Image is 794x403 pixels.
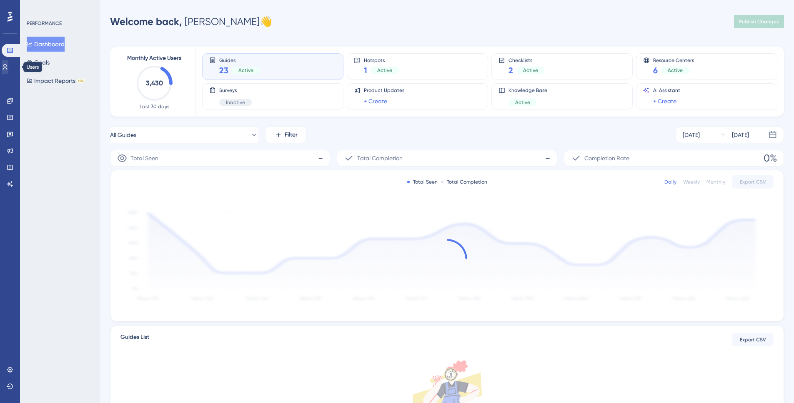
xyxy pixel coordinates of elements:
span: Knowledge Base [508,87,547,94]
div: [DATE] [732,130,749,140]
span: Total Seen [130,153,158,163]
span: Resource Centers [653,57,694,63]
span: 0% [764,152,777,165]
div: Total Seen [407,179,438,185]
span: 1 [364,65,367,76]
span: Product Updates [364,87,404,94]
button: Goals [27,55,50,70]
button: Filter [265,127,307,143]
span: Checklists [508,57,545,63]
button: All Guides [110,127,258,143]
span: Guides [219,57,260,63]
button: Export CSV [732,333,774,346]
a: + Create [364,96,387,106]
span: Total Completion [357,153,403,163]
div: [PERSON_NAME] 👋 [110,15,272,28]
span: - [318,152,323,165]
span: AI Assistant [653,87,680,94]
span: Surveys [219,87,252,94]
div: Weekly [683,179,700,185]
span: Completion Rate [584,153,629,163]
a: + Create [653,96,676,106]
span: Monthly Active Users [127,53,181,63]
span: 2 [508,65,513,76]
div: Daily [664,179,676,185]
button: Publish Changes [734,15,784,28]
span: Active [238,67,253,74]
div: [DATE] [683,130,700,140]
span: Active [668,67,683,74]
div: PERFORMANCE [27,20,62,27]
button: Dashboard [27,37,65,52]
div: Monthly [706,179,725,185]
span: 6 [653,65,658,76]
text: 3,430 [146,79,163,87]
span: Hotspots [364,57,399,63]
span: Inactive [226,99,245,106]
div: BETA [77,79,85,83]
span: Active [377,67,392,74]
span: Last 30 days [140,103,169,110]
span: - [545,152,550,165]
span: 23 [219,65,228,76]
div: Total Completion [441,179,487,185]
span: Export CSV [740,179,766,185]
span: Export CSV [740,336,766,343]
span: Welcome back, [110,15,182,27]
button: Export CSV [732,175,774,189]
span: Publish Changes [739,18,779,25]
span: All Guides [110,130,136,140]
span: Guides List [120,332,149,347]
span: Active [523,67,538,74]
span: Active [515,99,530,106]
button: Impact ReportsBETA [27,73,85,88]
span: Filter [285,130,298,140]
